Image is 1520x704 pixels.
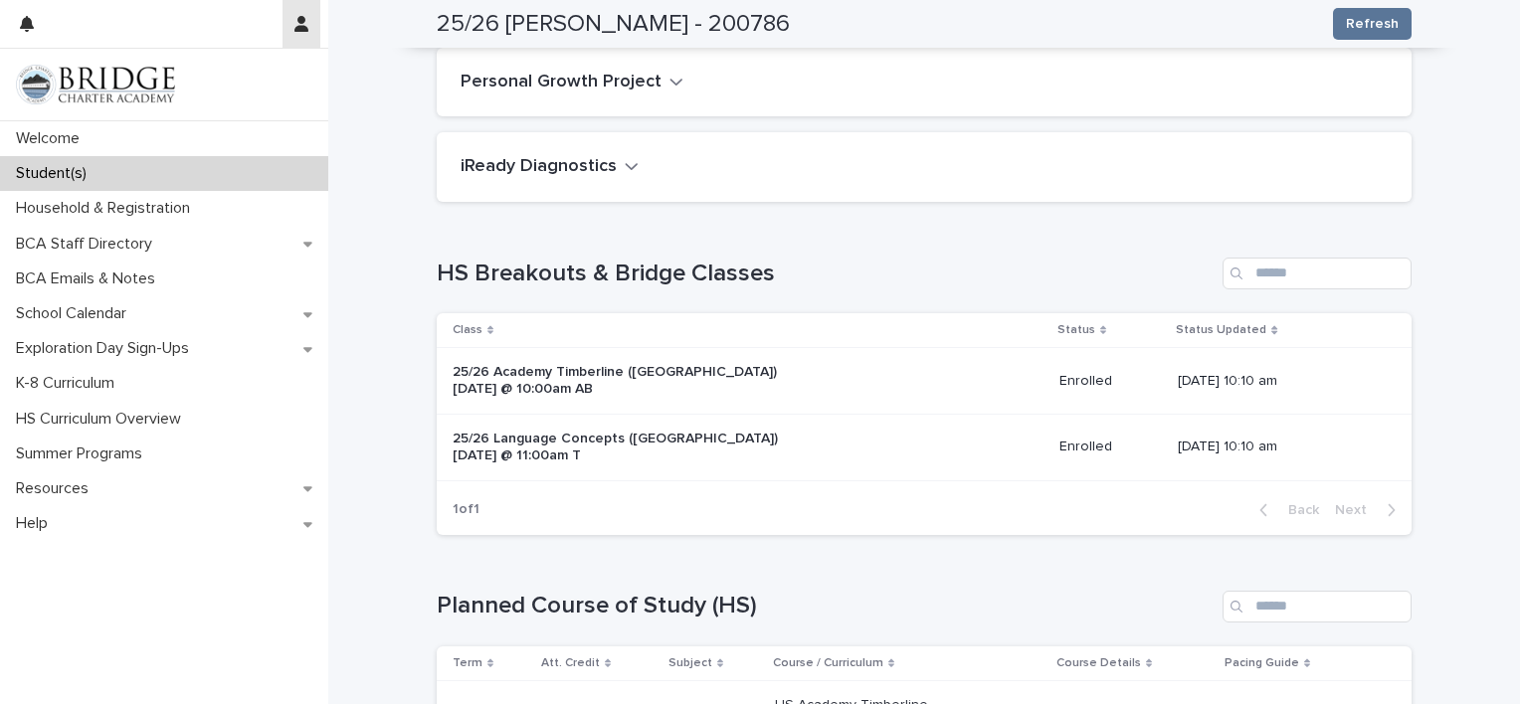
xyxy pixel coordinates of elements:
span: Refresh [1346,14,1399,34]
p: Course Details [1056,652,1141,674]
tr: 25/26 Language Concepts ([GEOGRAPHIC_DATA]) [DATE] @ 11:00am TEnrolled[DATE] 10:10 am [437,414,1412,480]
button: Back [1243,501,1327,519]
p: Welcome [8,129,95,148]
button: Personal Growth Project [461,72,683,93]
button: iReady Diagnostics [461,156,639,178]
p: Course / Curriculum [773,652,883,674]
img: V1C1m3IdTEidaUdm9Hs0 [16,65,175,104]
h1: HS Breakouts & Bridge Classes [437,260,1215,288]
h2: 25/26 [PERSON_NAME] - 200786 [437,10,790,39]
tr: 25/26 Academy Timberline ([GEOGRAPHIC_DATA]) [DATE] @ 10:00am ABEnrolled[DATE] 10:10 am [437,348,1412,415]
p: Status [1057,319,1095,341]
p: HS Curriculum Overview [8,410,197,429]
button: Next [1327,501,1412,519]
p: Term [453,652,482,674]
h2: Personal Growth Project [461,72,662,93]
input: Search [1223,258,1412,289]
p: [DATE] 10:10 am [1178,373,1380,390]
p: 1 of 1 [437,485,495,534]
p: 25/26 Language Concepts ([GEOGRAPHIC_DATA]) [DATE] @ 11:00am T [453,431,784,464]
p: Student(s) [8,164,102,183]
span: Next [1335,503,1379,517]
input: Search [1223,591,1412,622]
p: BCA Emails & Notes [8,269,171,288]
span: Back [1276,503,1319,517]
p: Enrolled [1059,373,1162,390]
p: K-8 Curriculum [8,374,130,393]
p: Att. Credit [541,652,600,674]
p: Summer Programs [8,444,158,463]
h2: iReady Diagnostics [461,156,617,178]
button: Refresh [1333,8,1412,40]
p: BCA Staff Directory [8,235,168,254]
p: Enrolled [1059,439,1162,455]
p: Class [453,319,482,341]
p: 25/26 Academy Timberline ([GEOGRAPHIC_DATA]) [DATE] @ 10:00am AB [453,364,784,398]
p: Status Updated [1176,319,1266,341]
p: Pacing Guide [1225,652,1299,674]
p: Household & Registration [8,199,206,218]
p: [DATE] 10:10 am [1178,439,1380,455]
p: School Calendar [8,304,142,323]
p: Resources [8,479,104,498]
p: Help [8,514,64,533]
p: Subject [668,652,712,674]
h1: Planned Course of Study (HS) [437,592,1215,620]
p: Exploration Day Sign-Ups [8,339,205,358]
